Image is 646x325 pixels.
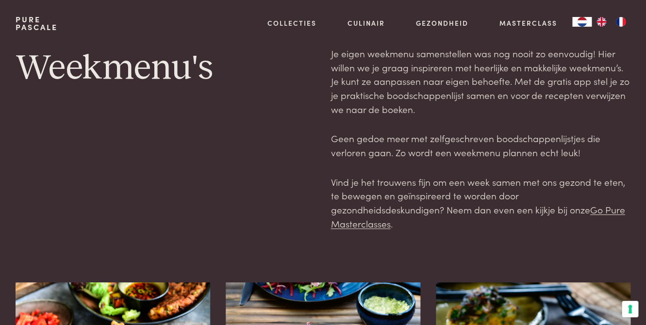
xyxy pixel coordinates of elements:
[592,17,611,27] a: EN
[572,17,592,27] a: NL
[611,17,630,27] a: FR
[499,18,557,28] a: Masterclass
[592,17,630,27] ul: Language list
[348,18,385,28] a: Culinair
[331,47,630,116] p: Je eigen weekmenu samenstellen was nog nooit zo eenvoudig! Hier willen we je graag inspireren met...
[572,17,592,27] div: Language
[572,17,630,27] aside: Language selected: Nederlands
[331,131,630,159] p: Geen gedoe meer met zelfgeschreven boodschappenlijstjes die verloren gaan. Zo wordt een weekmenu ...
[331,203,625,230] a: Go Pure Masterclasses
[267,18,316,28] a: Collecties
[16,16,58,31] a: PurePascale
[331,175,630,231] p: Vind je het trouwens fijn om een week samen met ons gezond te eten, te bewegen en geïnspireerd te...
[416,18,468,28] a: Gezondheid
[622,301,638,317] button: Uw voorkeuren voor toestemming voor trackingtechnologieën
[16,47,315,90] h1: Weekmenu's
